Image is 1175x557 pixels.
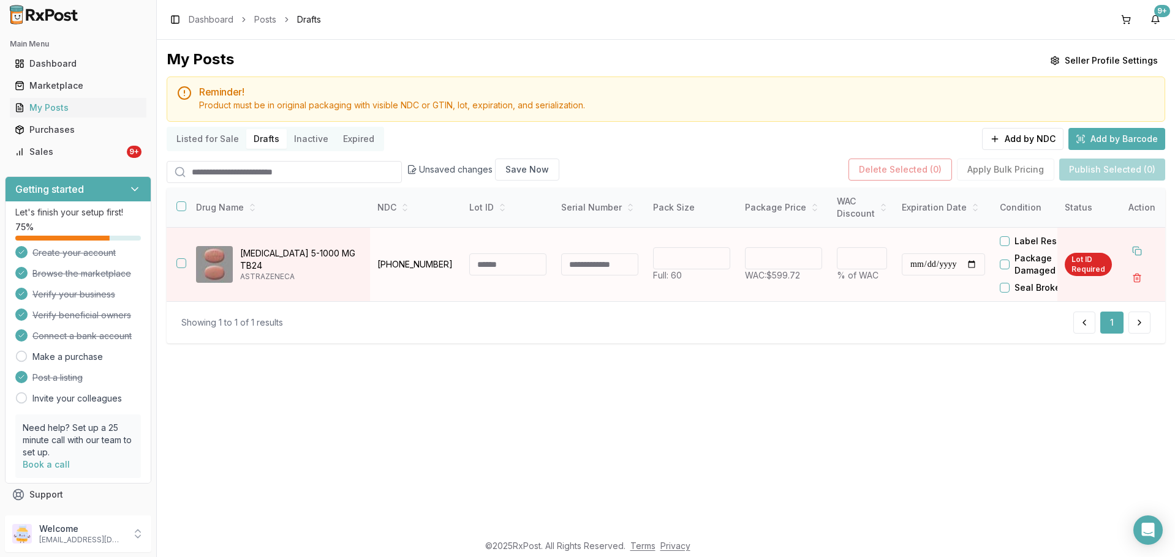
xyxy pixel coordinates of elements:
[240,247,360,272] p: [MEDICAL_DATA] 5-1000 MG TB24
[1057,188,1119,228] th: Status
[1068,128,1165,150] button: Add by Barcode
[377,201,455,214] div: NDC
[15,182,84,196] h3: Getting started
[10,97,146,119] a: My Posts
[297,13,321,26] span: Drafts
[39,535,124,545] p: [EMAIL_ADDRESS][DOMAIN_NAME]
[5,98,151,118] button: My Posts
[377,258,455,271] p: [PHONE_NUMBER]
[1154,5,1170,17] div: 9+
[23,459,70,469] a: Book a call
[15,146,124,158] div: Sales
[127,146,142,158] div: 9+
[745,270,800,280] span: WAC: $599.72
[32,392,122,405] a: Invite your colleagues
[15,102,142,114] div: My Posts
[5,142,151,162] button: Sales9+
[254,13,276,26] a: Posts
[10,141,146,163] a: Sales9+
[902,201,985,214] div: Expiration Date
[15,80,142,92] div: Marketplace
[10,39,146,49] h2: Main Menu
[32,309,131,321] span: Verify beneficial owners
[407,159,559,181] div: Unsaved changes
[23,422,134,458] p: Need help? Set up a 25 minute call with our team to set up.
[32,247,116,259] span: Create your account
[15,221,34,233] span: 75 %
[5,54,151,73] button: Dashboard
[167,50,234,72] div: My Posts
[660,540,690,551] a: Privacy
[837,270,878,280] span: % of WAC
[5,5,83,24] img: RxPost Logo
[646,188,738,228] th: Pack Size
[199,99,1155,111] div: Product must be in original packaging with visible NDC or GTIN, lot, expiration, and serialization.
[12,524,32,544] img: User avatar
[745,201,822,214] div: Package Price
[32,372,83,384] span: Post a listing
[10,53,146,75] a: Dashboard
[32,288,115,301] span: Verify your business
[5,484,151,506] button: Support
[196,201,360,214] div: Drug Name
[39,523,124,535] p: Welcome
[240,272,360,282] p: ASTRAZENECA
[1119,188,1165,228] th: Action
[1014,252,1084,277] label: Package Damaged
[181,316,283,329] div: Showing 1 to 1 of 1 results
[5,76,151,95] button: Marketplace
[1126,240,1148,262] button: Duplicate
[561,201,638,214] div: Serial Number
[10,119,146,141] a: Purchases
[336,129,382,149] button: Expired
[32,267,131,280] span: Browse the marketplace
[837,195,887,220] div: WAC Discount
[32,330,132,342] span: Connect a bank account
[5,506,151,528] button: Feedback
[15,124,142,136] div: Purchases
[10,75,146,97] a: Marketplace
[5,120,151,140] button: Purchases
[1100,312,1124,334] button: 1
[15,206,141,219] p: Let's finish your setup first!
[189,13,233,26] a: Dashboard
[1043,50,1165,72] button: Seller Profile Settings
[32,351,103,363] a: Make a purchase
[1133,515,1163,545] div: Open Intercom Messenger
[1065,253,1112,276] div: Lot ID Required
[199,87,1155,97] h5: Reminder!
[1146,10,1165,29] button: 9+
[189,13,321,26] nav: breadcrumb
[246,129,287,149] button: Drafts
[15,58,142,70] div: Dashboard
[982,128,1064,150] button: Add by NDC
[469,201,546,214] div: Lot ID
[196,246,233,283] img: Xigduo XR 5-1000 MG TB24
[992,188,1084,228] th: Condition
[653,270,682,280] span: Full: 60
[630,540,656,551] a: Terms
[1014,282,1066,294] label: Seal Broken
[169,129,246,149] button: Listed for Sale
[495,159,559,181] button: Save Now
[287,129,336,149] button: Inactive
[1014,235,1076,247] label: Label Residue
[1126,267,1148,289] button: Delete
